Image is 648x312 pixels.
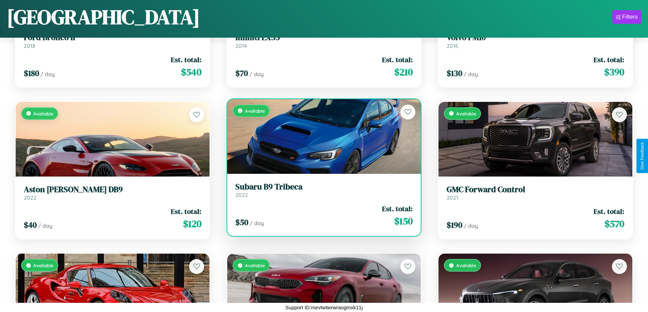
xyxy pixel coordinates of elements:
[447,185,624,201] a: GMC Forward Control2021
[33,111,53,116] span: Available
[24,33,201,42] h3: Ford Bronco II
[38,222,52,229] span: / day
[394,65,413,79] span: $ 210
[245,108,265,114] span: Available
[285,303,363,312] p: Support ID: mevtwtwrwraogmxk11j
[394,214,413,228] span: $ 150
[456,262,476,268] span: Available
[24,42,35,49] span: 2018
[464,222,478,229] span: / day
[24,194,36,201] span: 2022
[447,33,624,42] h3: Volvo FM10
[235,191,248,198] span: 2022
[7,3,200,31] h1: [GEOGRAPHIC_DATA]
[33,262,53,268] span: Available
[235,182,413,192] h3: Subaru B9 Tribeca
[24,185,201,201] a: Aston [PERSON_NAME] DB92022
[24,185,201,195] h3: Aston [PERSON_NAME] DB9
[604,65,624,79] span: $ 390
[447,185,624,195] h3: GMC Forward Control
[235,33,413,49] a: Infiniti EX352014
[447,194,458,201] span: 2021
[24,33,201,49] a: Ford Bronco II2018
[612,10,641,24] button: Filters
[464,71,478,77] span: / day
[594,206,624,216] span: Est. total:
[447,68,462,79] span: $ 130
[456,111,476,116] span: Available
[171,55,201,65] span: Est. total:
[40,71,55,77] span: / day
[183,217,201,231] span: $ 120
[250,220,264,226] span: / day
[382,204,413,214] span: Est. total:
[622,14,638,20] div: Filters
[181,65,201,79] span: $ 540
[171,206,201,216] span: Est. total:
[604,217,624,231] span: $ 570
[235,68,248,79] span: $ 70
[447,219,462,231] span: $ 190
[640,142,645,170] div: Give Feedback
[447,33,624,49] a: Volvo FM102016
[235,217,248,228] span: $ 50
[382,55,413,65] span: Est. total:
[245,262,265,268] span: Available
[24,219,37,231] span: $ 40
[235,33,413,42] h3: Infiniti EX35
[249,71,264,77] span: / day
[24,68,39,79] span: $ 180
[594,55,624,65] span: Est. total:
[447,42,458,49] span: 2016
[235,42,247,49] span: 2014
[235,182,413,199] a: Subaru B9 Tribeca2022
